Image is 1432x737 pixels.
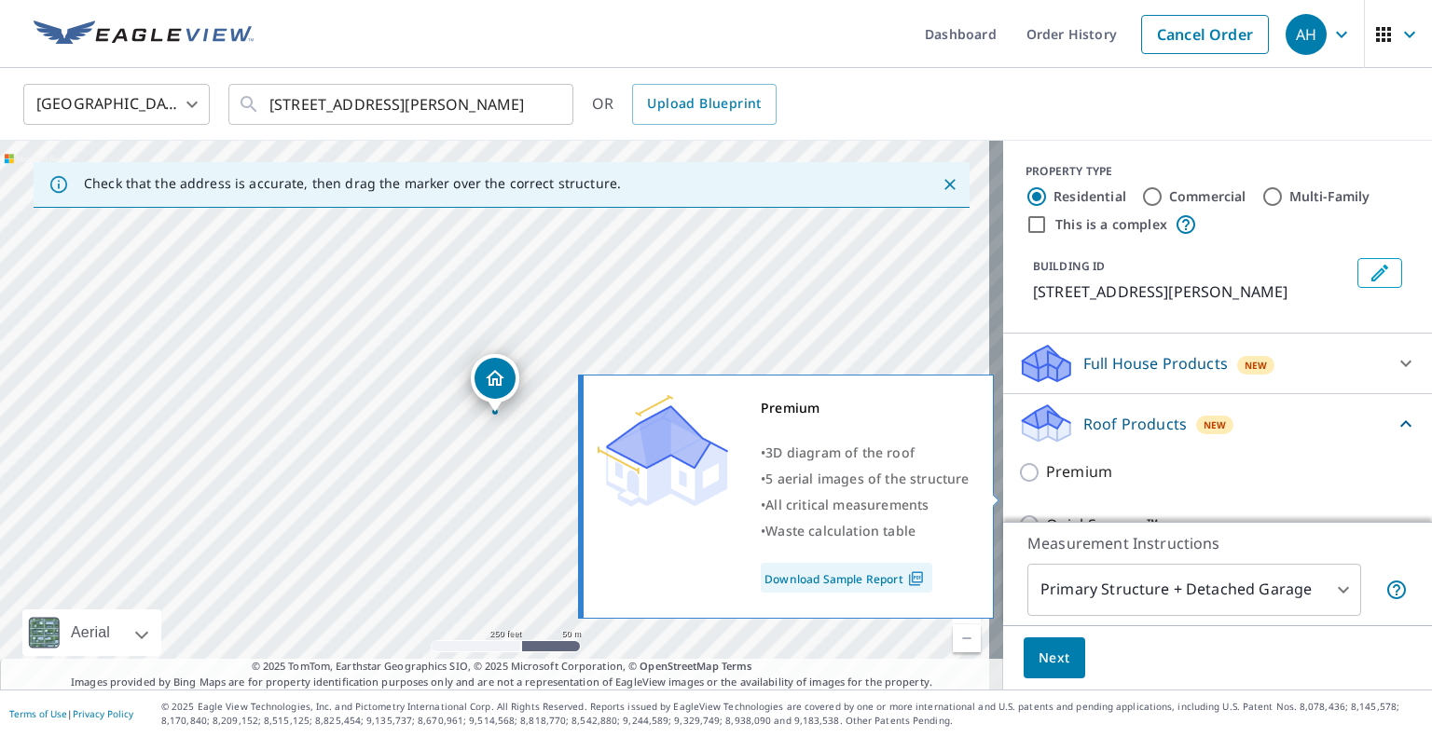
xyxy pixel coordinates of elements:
[1083,413,1187,435] p: Roof Products
[1289,187,1370,206] label: Multi-Family
[1141,15,1269,54] a: Cancel Order
[9,707,67,720] a: Terms of Use
[471,354,519,412] div: Dropped pin, building 1, Residential property, 4808 99th Ave NE Lake Stevens, WA 98258
[632,84,776,125] a: Upload Blueprint
[1357,258,1402,288] button: Edit building 1
[1083,352,1228,375] p: Full House Products
[761,440,970,466] div: •
[1053,187,1126,206] label: Residential
[903,570,929,587] img: Pdf Icon
[23,78,210,130] div: [GEOGRAPHIC_DATA]
[647,92,761,116] span: Upload Blueprint
[765,444,915,461] span: 3D diagram of the roof
[1046,513,1158,537] p: QuickSquares™
[765,522,916,539] span: Waste calculation table
[1027,564,1361,616] div: Primary Structure + Detached Garage
[761,492,970,518] div: •
[592,84,777,125] div: OR
[1039,647,1070,670] span: Next
[252,659,752,675] span: © 2025 TomTom, Earthstar Geographics SIO, © 2025 Microsoft Corporation, ©
[1055,215,1167,234] label: This is a complex
[1033,280,1350,303] p: [STREET_ADDRESS][PERSON_NAME]
[761,518,970,544] div: •
[722,659,752,673] a: Terms
[1286,14,1327,55] div: AH
[1024,637,1085,679] button: Next
[65,609,116,656] div: Aerial
[84,175,621,192] p: Check that the address is accurate, then drag the marker over the correct structure.
[34,20,254,48] img: EV Logo
[598,395,728,507] img: Premium
[640,659,718,673] a: OpenStreetMap
[1033,258,1105,274] p: BUILDING ID
[761,395,970,421] div: Premium
[269,78,535,130] input: Search by address or latitude-longitude
[161,700,1423,728] p: © 2025 Eagle View Technologies, Inc. and Pictometry International Corp. All Rights Reserved. Repo...
[1385,579,1408,601] span: Your report will include the primary structure and a detached garage if one exists.
[1169,187,1246,206] label: Commercial
[1018,341,1417,386] div: Full House ProductsNew
[938,172,962,197] button: Close
[761,563,932,593] a: Download Sample Report
[765,470,969,487] span: 5 aerial images of the structure
[765,496,929,513] span: All critical measurements
[1204,417,1227,432] span: New
[761,466,970,492] div: •
[1245,358,1268,373] span: New
[73,707,133,720] a: Privacy Policy
[1046,460,1112,484] p: Premium
[9,708,133,719] p: |
[953,624,981,652] a: Current Level 17, Zoom Out
[1026,163,1410,180] div: PROPERTY TYPE
[1018,402,1417,445] div: Roof ProductsNew
[22,609,161,656] div: Aerial
[1027,532,1408,554] p: Measurement Instructions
